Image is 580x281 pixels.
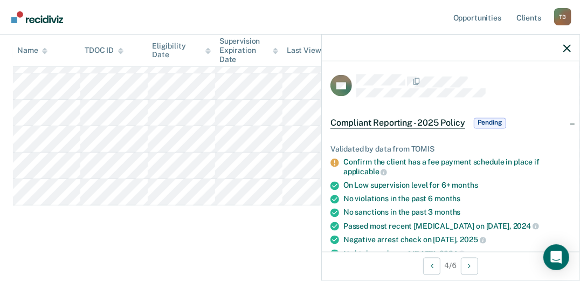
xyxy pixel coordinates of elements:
span: months [434,208,460,216]
div: Passed most recent [MEDICAL_DATA] on [DATE], [343,221,571,231]
span: months [452,181,478,189]
span: 2024 [513,222,539,230]
span: 2025 [460,236,486,244]
div: Confirm the client has a fee payment schedule in place if applicable [343,158,571,176]
span: Compliant Reporting - 2025 Policy [330,118,465,128]
div: Validated by data from TOMIS [330,145,571,154]
span: Pending [474,118,506,128]
div: Compliant Reporting - 2025 PolicyPending [322,106,579,140]
div: Supervision Expiration Date [219,37,278,64]
div: No high needs as of [DATE], [343,249,571,259]
div: On Low supervision level for 6+ [343,181,571,190]
div: 4 / 6 [322,251,579,280]
div: Name [17,46,47,55]
span: months [434,194,460,203]
div: Eligibility Date [152,41,211,59]
div: T B [554,8,571,25]
div: No violations in the past 6 [343,194,571,203]
div: Negative arrest check on [DATE], [343,235,571,245]
div: Last Viewed [287,46,339,55]
button: Next Opportunity [461,257,478,275]
button: Profile dropdown button [554,8,571,25]
div: TDOC ID [85,46,123,55]
div: Open Intercom Messenger [543,244,569,270]
button: Previous Opportunity [423,257,440,275]
span: 2024 [439,249,465,258]
div: No sanctions in the past 3 [343,208,571,217]
img: Recidiviz [11,11,63,23]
